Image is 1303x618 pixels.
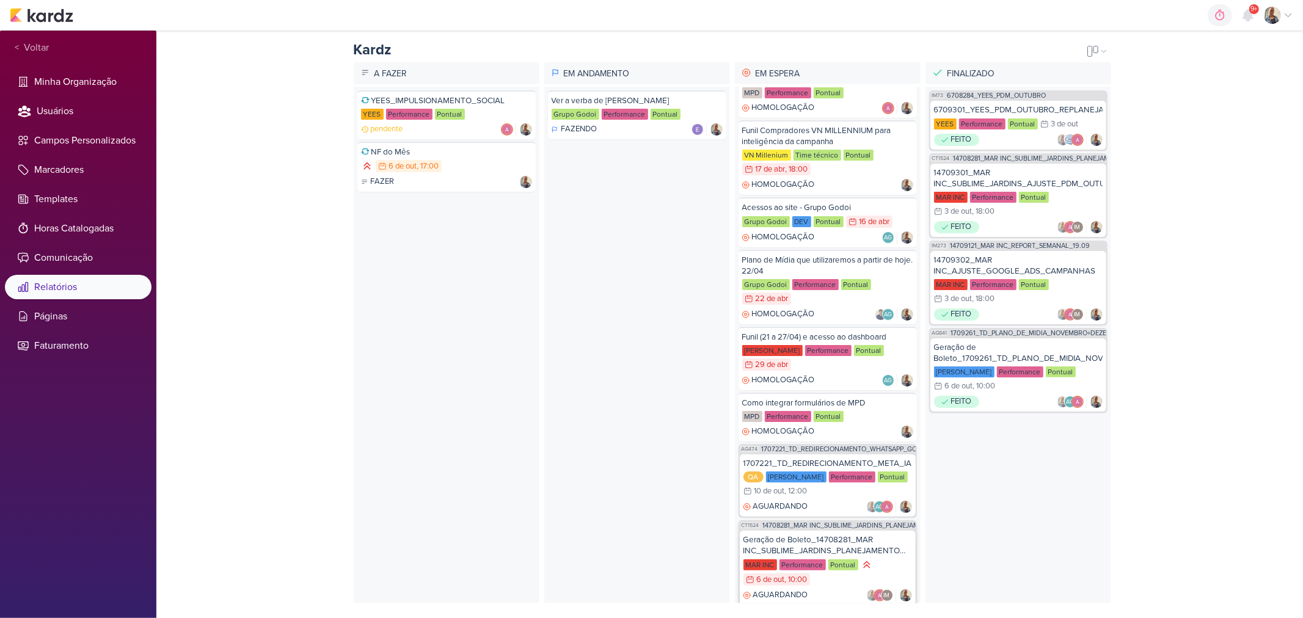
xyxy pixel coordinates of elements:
[753,501,808,513] p: AGUARDANDO
[829,471,875,482] div: Performance
[389,162,417,170] div: 6 de out
[548,90,726,139] a: Ver a verba de [PERSON_NAME] Grupo Godoi Performance Pontual FAZENDO
[765,87,811,98] div: Performance
[930,251,1106,324] a: 14709302_MAR INC_AJUSTE_GOOGLE_ADS_CAMPANHAS MAR INC Performance Pontual 3 de out , 18:00 FEITO IM
[742,279,790,290] div: Grupo Godoi
[861,559,873,571] div: Prioridade Alta
[785,487,808,495] div: , 12:00
[5,216,151,241] li: Horas Catalogadas
[743,458,912,469] div: 1707221_TD_REDIRECIONAMENTO_META_IADL
[854,345,884,356] div: Pontual
[1008,118,1038,129] div: Pontual
[792,216,811,227] div: DEV
[742,398,913,409] div: Como integrar formulários de MPD
[951,396,972,408] p: FEITO
[361,147,532,158] div: NF do Mês
[752,102,815,114] p: HOMOLOGAÇÃO
[901,102,913,114] img: Iara Santos
[844,150,874,161] div: Pontual
[1090,134,1103,146] img: Iara Santos
[756,165,786,173] div: 17 de abr
[15,41,19,55] span: <
[945,208,973,216] div: 3 de out
[786,165,808,173] div: , 18:00
[710,123,723,136] img: Iara Santos
[1064,308,1076,321] img: Alessandra Gomes
[754,487,785,495] div: 10 de out
[763,522,980,529] a: 14708281_MAR INC_SUBLIME_JARDINS_PLANEJAMENTO ESTRATÉGICO
[5,304,151,329] li: Páginas
[900,589,912,602] img: Iara Santos
[1264,7,1281,24] img: Iara Santos
[1064,396,1076,408] div: Aline Gimenez Graciano
[884,593,890,599] p: IM
[945,382,973,390] div: 6 de out
[1071,308,1084,321] div: Isabella Machado Guimarães
[878,471,908,482] div: Pontual
[934,167,1103,189] div: 14709301_MAR INC_SUBLIME_JARDINS_AJUSTE_PDM_OUTUBRO
[954,155,1171,162] a: 14708281_MAR INC_SUBLIME_JARDINS_PLANEJAMENTO ESTRATÉGICO
[752,231,815,244] p: HOMOLOGAÇÃO
[756,295,789,303] div: 22 de abr
[561,123,597,136] p: FAZENDO
[930,338,1106,412] a: Geração de Boleto_1709261_TD_PLANO_DE_MIDIA_NOVEMBRO+DEZEMBRO [PERSON_NAME] Performance Pontual 6...
[5,187,151,211] li: Templates
[805,345,852,356] div: Performance
[1051,120,1079,128] div: 3 de out
[742,125,913,147] div: Funil Compradores VN MILLENNIUM para inteligência da campanha
[357,142,536,192] a: NF do Mês 6 de out , 17:00 FAZER
[884,312,892,318] p: AG
[766,471,827,482] div: [PERSON_NAME]
[1064,221,1076,233] img: Alessandra Gomes
[881,589,893,602] div: Isabella Machado Guimarães
[552,95,723,106] div: Ver a verba de [PERSON_NAME]
[875,504,883,511] p: AG
[814,216,844,227] div: Pontual
[743,471,764,482] div: QA
[753,589,808,602] p: AGUARDANDO
[561,65,726,82] p: Em Andamento
[742,87,762,98] div: MPD
[901,308,913,321] img: Iara Santos
[742,216,790,227] div: Grupo Godoi
[934,366,995,377] div: [PERSON_NAME]
[552,109,599,120] div: Grupo Godoi
[866,501,878,513] img: Iara Santos
[931,330,949,336] span: AG841
[361,95,532,106] div: YEES_IMPULSIONAMENTO_SOCIAL
[1057,308,1069,321] img: Iara Santos
[19,40,49,55] span: Voltar
[970,279,1016,290] div: Performance
[1251,4,1258,14] span: 9+
[740,454,916,517] a: 1707221_TD_REDIRECIONAMENTO_META_IADL QA [PERSON_NAME] Performance Pontual 10 de out , 12:00 AGUA...
[1057,221,1069,233] img: Iara Santos
[881,501,893,513] img: Alessandra Gomes
[959,118,1006,129] div: Performance
[884,378,892,384] p: AG
[386,109,433,120] div: Performance
[5,70,151,94] li: Minha Organização
[742,150,791,161] div: VN Millenium
[934,104,1103,115] div: 6709301_YEES_PDM_OUTUBRO_REPLANEJAMENTO_MANSÕES_TAQUARAL
[742,332,913,343] div: Funil (21 a 27/04) e acesso ao dashboard
[779,559,826,570] div: Performance
[901,231,913,244] img: Iara Santos
[743,559,777,570] div: MAR INC
[5,99,151,123] li: Usuários
[931,242,948,249] span: IM273
[997,366,1043,377] div: Performance
[973,208,995,216] div: , 18:00
[882,374,894,387] div: Aline Gimenez Graciano
[970,192,1016,203] div: Performance
[934,192,968,203] div: MAR INC
[739,120,917,195] a: Funil Compradores VN MILLENNIUM para inteligência da campanha VN Millenium Time técnico Pontual 1...
[947,92,1046,99] a: 6708284_YEES_PDM_OUTUBRO
[951,221,972,233] p: FEITO
[882,102,894,114] img: Alessandra Gomes
[1090,396,1103,408] img: Iara Santos
[756,361,789,369] div: 29 de abr
[841,279,871,290] div: Pontual
[882,308,894,321] div: Aline Gimenez Graciano
[794,150,841,161] div: Time técnico
[828,559,858,570] div: Pontual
